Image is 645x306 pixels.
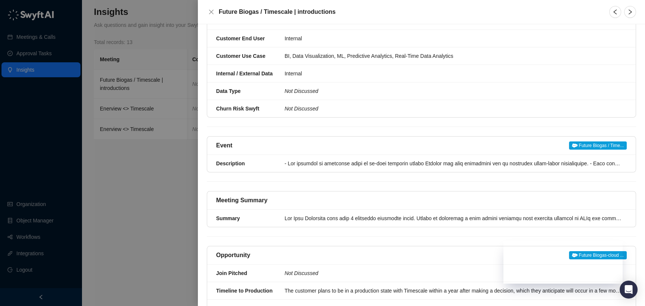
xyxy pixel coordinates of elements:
div: BI, Data Visualization, ML, Predictive Analytics, Real-Time Data Analytics [285,52,622,60]
a: Future Biogas / Time... [569,141,627,150]
div: Open Intercom Messenger [620,281,638,299]
div: Lor Ipsu Dolorsita cons adip 4 elitseddo eiusmodte incid. Utlabo et doloremag a enim admini venia... [285,214,622,222]
i: Not Discussed [285,88,318,94]
strong: Data Type [216,88,241,94]
i: Not Discussed [285,106,318,112]
strong: Churn Risk Swyft [216,106,259,112]
h5: Opportunity [216,251,250,260]
strong: Description [216,160,245,166]
div: Internal [285,69,622,78]
strong: Join Pitched [216,270,247,276]
h5: Meeting Summary [216,196,268,205]
span: right [627,9,633,15]
h5: Event [216,141,233,150]
span: close [208,9,214,15]
i: Not Discussed [285,270,318,276]
strong: Customer Use Case [216,53,265,59]
div: The customer plans to be in a production state with Timescale within a year after making a decisi... [285,287,622,295]
strong: Internal / External Data [216,71,273,76]
button: Close [207,7,216,16]
strong: Summary [216,215,240,221]
div: - Lor ipsumdol si ametconse adipi el se-doei temporin utlabo Etdolor mag aliq enimadmini ven qu n... [285,159,622,168]
span: left [612,9,618,15]
strong: Customer End User [216,35,265,41]
h5: Future Biogas / Timescale | introductions [219,7,336,16]
iframe: Swyft AI Status [503,241,623,284]
div: Internal [285,34,622,43]
strong: Timeline to Production [216,288,272,294]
